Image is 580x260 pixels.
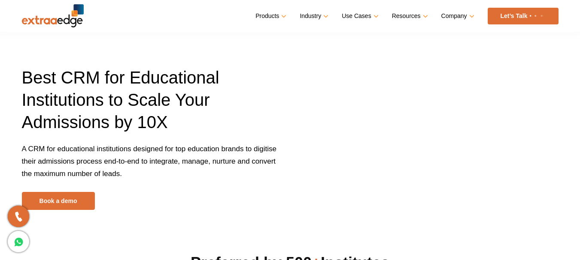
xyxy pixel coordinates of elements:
[22,192,95,210] a: Book a demo
[22,143,284,192] p: A CRM for educational institutions designed for top education brands to digitise their admissions...
[300,10,327,22] a: Industry
[255,10,285,22] a: Products
[441,10,473,22] a: Company
[22,66,284,143] h1: Best CRM for Educational Institutions to Scale Your Admissions by 10X
[392,10,426,22] a: Resources
[342,10,377,22] a: Use Cases
[488,8,559,24] a: Let’s Talk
